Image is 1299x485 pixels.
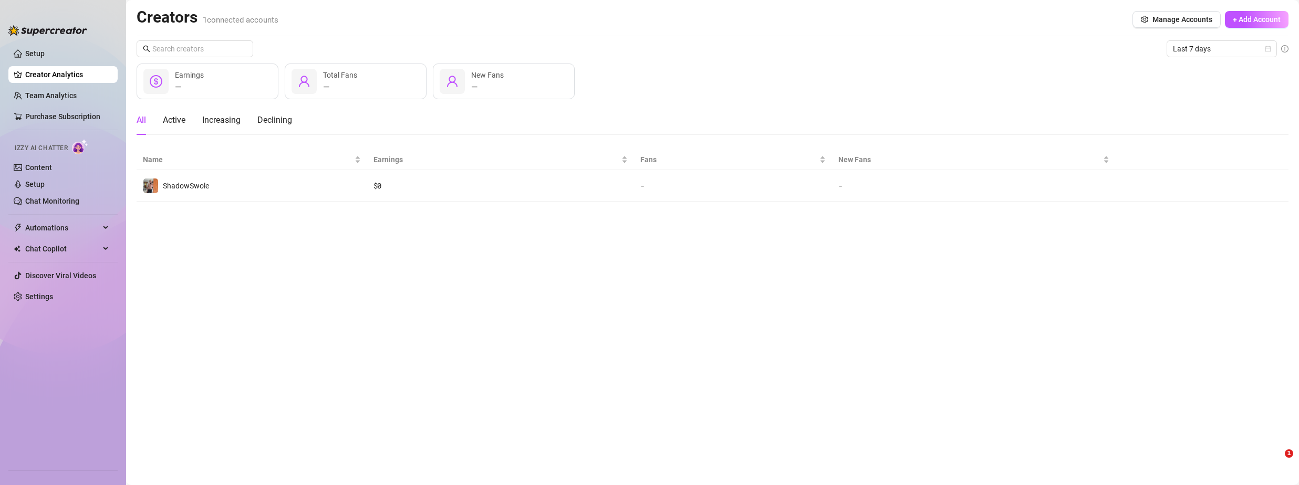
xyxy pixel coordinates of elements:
[634,150,832,170] th: Fans
[1285,449,1293,458] span: 1
[137,150,367,170] th: Name
[72,139,88,154] img: AI Chatter
[832,150,1116,170] th: New Fans
[1225,11,1288,28] button: + Add Account
[25,49,45,58] a: Setup
[1152,15,1212,24] span: Manage Accounts
[471,71,504,79] span: New Fans
[143,45,150,52] span: search
[367,150,635,170] th: Earnings
[1281,45,1288,52] span: info-circle
[838,154,1101,165] span: New Fans
[152,43,238,55] input: Search creators
[163,182,209,190] span: ShadowSwole
[143,178,158,193] img: ShadowSwole
[175,71,204,79] span: Earnings
[1141,16,1148,23] span: setting
[298,75,310,88] span: user
[25,66,109,83] a: Creator Analytics
[1265,46,1271,52] span: calendar
[25,91,77,100] a: Team Analytics
[25,240,100,257] span: Chat Copilot
[25,292,53,301] a: Settings
[257,114,292,126] div: Declining
[25,180,45,188] a: Setup
[137,114,146,126] div: All
[175,81,204,93] div: —
[471,81,504,93] div: —
[1173,41,1271,57] span: Last 7 days
[203,15,278,25] span: 1 connected accounts
[150,75,162,88] span: dollar-circle
[373,154,620,165] span: Earnings
[25,271,96,280] a: Discover Viral Videos
[1233,15,1281,24] span: + Add Account
[838,180,1110,192] div: -
[446,75,459,88] span: user
[1132,11,1221,28] button: Manage Accounts
[323,81,357,93] div: —
[373,180,628,192] div: $ 0
[202,114,241,126] div: Increasing
[640,154,817,165] span: Fans
[14,245,20,252] img: Chat Copilot
[323,71,357,79] span: Total Fans
[143,154,352,165] span: Name
[640,180,825,192] div: -
[25,197,79,205] a: Chat Monitoring
[25,108,109,125] a: Purchase Subscription
[25,219,100,236] span: Automations
[8,25,87,36] img: logo-BBDzfeDw.svg
[163,114,185,126] div: Active
[137,7,278,27] h2: Creators
[14,224,22,232] span: thunderbolt
[15,143,68,153] span: Izzy AI Chatter
[1263,449,1288,475] iframe: Intercom live chat
[25,163,52,172] a: Content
